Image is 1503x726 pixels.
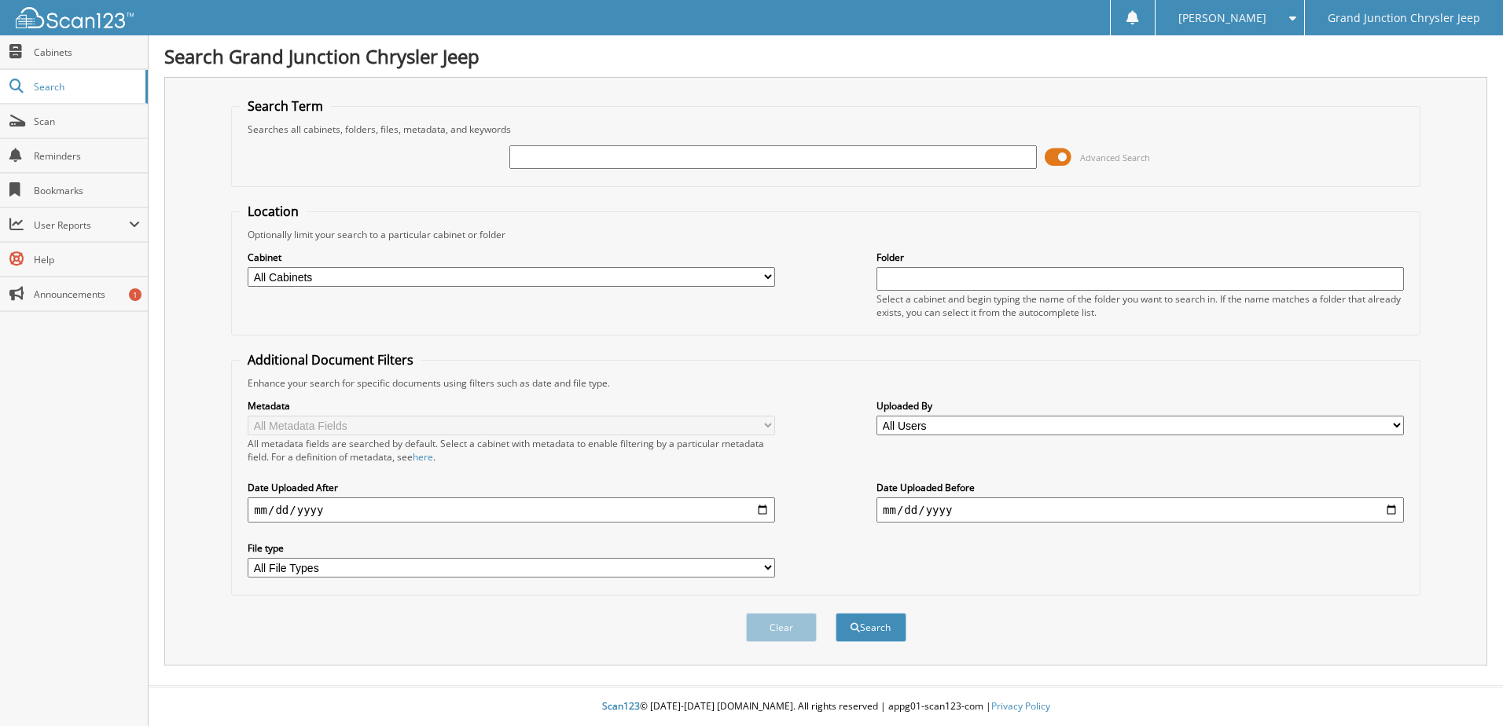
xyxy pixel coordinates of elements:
[240,97,331,115] legend: Search Term
[149,687,1503,726] div: © [DATE]-[DATE] [DOMAIN_NAME]. All rights reserved | appg01-scan123-com |
[240,123,1412,136] div: Searches all cabinets, folders, files, metadata, and keywords
[876,251,1404,264] label: Folder
[240,351,421,368] legend: Additional Document Filters
[991,699,1050,713] a: Privacy Policy
[129,288,141,301] div: 1
[413,450,433,464] a: here
[34,80,138,93] span: Search
[240,376,1412,390] div: Enhance your search for specific documents using filters such as date and file type.
[240,228,1412,241] div: Optionally limit your search to a particular cabinet or folder
[248,251,775,264] label: Cabinet
[164,43,1487,69] h1: Search Grand Junction Chrysler Jeep
[876,497,1404,522] input: end
[1328,13,1480,23] span: Grand Junction Chrysler Jeep
[34,253,140,266] span: Help
[248,481,775,494] label: Date Uploaded After
[34,149,140,163] span: Reminders
[34,115,140,128] span: Scan
[1178,13,1266,23] span: [PERSON_NAME]
[876,292,1404,319] div: Select a cabinet and begin typing the name of the folder you want to search in. If the name match...
[248,437,775,464] div: All metadata fields are searched by default. Select a cabinet with metadata to enable filtering b...
[248,497,775,522] input: start
[746,613,817,642] button: Clear
[16,7,134,28] img: scan123-logo-white.svg
[836,613,906,642] button: Search
[602,699,640,713] span: Scan123
[34,288,140,301] span: Announcements
[248,541,775,555] label: File type
[876,481,1404,494] label: Date Uploaded Before
[34,218,129,232] span: User Reports
[876,399,1404,412] label: Uploaded By
[34,184,140,197] span: Bookmarks
[34,46,140,59] span: Cabinets
[1080,152,1150,163] span: Advanced Search
[240,203,307,220] legend: Location
[248,399,775,412] label: Metadata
